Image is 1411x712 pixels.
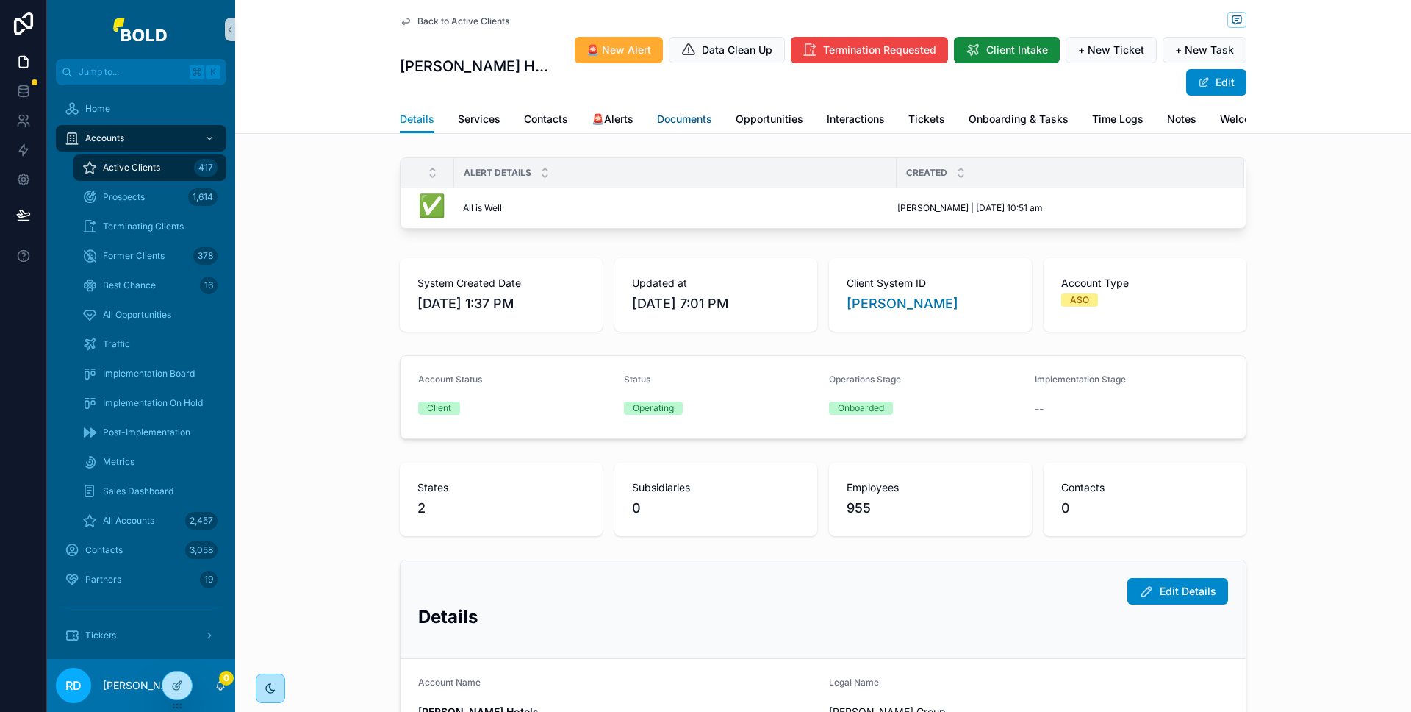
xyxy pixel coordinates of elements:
span: Metrics [103,456,134,468]
span: Jump to... [79,66,184,78]
span: Home [85,103,110,115]
span: States [417,480,585,495]
a: Contacts [524,106,568,135]
a: Home [56,96,226,122]
span: All Opportunities [103,309,171,321]
h1: [PERSON_NAME] Hotels [400,56,556,76]
span: Services [458,112,500,127]
div: 2,457 [185,512,218,530]
a: Time Logs [1092,106,1143,135]
span: Subsidiaries [632,480,800,495]
a: Contacts3,058 [56,537,226,563]
a: Details [400,106,434,134]
span: Interactions [827,112,885,127]
span: 0 [219,671,234,686]
span: Tickets [85,630,116,641]
span: Data Clean Up [702,43,772,57]
div: ASO [1070,293,1089,307]
span: Alert Details [464,167,531,179]
span: Best Chance [103,280,156,291]
a: Partners19 [56,566,226,593]
span: Contacts [1061,480,1229,495]
div: Operating [633,402,674,415]
span: System Created Date [417,276,585,291]
a: Interactions [827,106,885,135]
span: 🚨Alerts [592,112,633,127]
a: Sales Dashboard [73,478,226,505]
div: Client [427,402,451,415]
a: Documents [657,106,712,135]
a: Welcome [1220,106,1265,135]
div: 16 [200,277,218,294]
span: Legal Name [829,677,879,688]
button: Data Clean Up [669,37,785,63]
a: Notes [1167,106,1196,135]
span: Operations Stage [829,374,901,385]
span: Client Intake [986,43,1048,57]
span: Edit Details [1160,584,1216,599]
a: Implementation Board [73,360,226,387]
span: Account Status [418,374,482,385]
span: Accounts [85,132,124,144]
span: 0 [1061,498,1229,519]
span: -- [1035,402,1044,416]
span: Active Clients [103,162,160,174]
span: + New Task [1175,43,1234,57]
a: Onboarding & Tasks [969,106,1069,135]
a: Best Chance16 [73,272,226,299]
span: Implementation Stage [1035,374,1126,385]
span: Status [624,374,650,385]
div: 1,614 [188,188,218,206]
span: K [207,66,219,78]
a: Opportunities [736,106,803,135]
span: [PERSON_NAME] | [DATE] 10:51 am [897,202,1043,214]
span: Details [400,112,434,127]
p: [PERSON_NAME] [103,678,187,693]
button: Client Intake [954,37,1060,63]
span: Employees [847,480,1014,495]
span: Notes [1167,112,1196,127]
button: Termination Requested [791,37,948,63]
button: + New Task [1163,37,1246,63]
span: Updated at [632,276,800,291]
h2: Details [418,605,1228,629]
span: Post-Implementation [103,427,190,438]
button: Edit [1186,69,1246,96]
a: All Opportunities [73,302,226,328]
span: 🚨 New Alert [586,43,651,57]
span: Opportunities [736,112,803,127]
span: RD [65,677,82,694]
a: Metrics [73,449,226,475]
a: Tickets [908,106,945,135]
a: Post-Implementation [73,419,226,446]
span: Created [906,167,947,179]
span: All is Well [463,202,502,214]
span: Former Clients [103,250,165,262]
span: Time Logs [1092,112,1143,127]
span: Welcome [1220,112,1265,127]
a: 🚨Alerts [592,106,633,135]
a: Back to Active Clients [400,15,509,27]
a: All Accounts2,457 [73,508,226,534]
span: All Accounts [103,515,154,527]
span: Tickets [908,112,945,127]
span: 2 [417,498,426,519]
span: Terminating Clients [103,221,184,232]
span: Implementation On Hold [103,397,203,409]
a: Implementation On Hold [73,390,226,416]
span: Sales Dashboard [103,485,173,497]
span: Back to Active Clients [417,15,509,27]
span: Traffic [103,338,130,350]
img: App logo [113,18,169,41]
button: + New Ticket [1066,37,1157,63]
span: Account Type [1061,276,1229,291]
button: 🚨 New Alert [575,37,663,63]
div: 3,058 [185,541,218,559]
span: Contacts [524,112,568,127]
a: [PERSON_NAME] [847,293,958,314]
button: Edit Details [1127,578,1228,605]
a: Prospects1,614 [73,184,226,210]
span: [DATE] 7:01 PM [632,293,800,314]
div: 417 [194,159,218,177]
span: Partners [85,574,121,585]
